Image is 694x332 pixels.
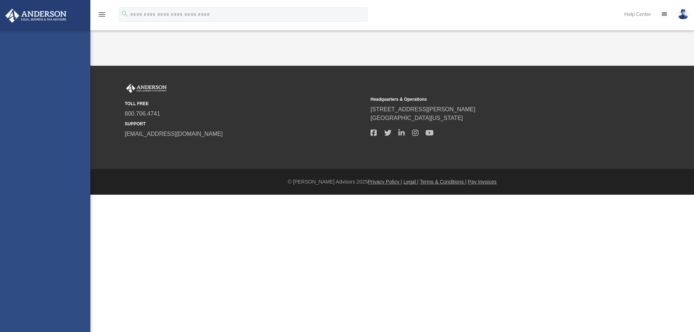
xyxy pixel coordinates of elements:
a: Terms & Conditions | [420,179,467,185]
small: SUPPORT [125,121,365,127]
a: [GEOGRAPHIC_DATA][US_STATE] [370,115,463,121]
div: © [PERSON_NAME] Advisors 2025 [90,178,694,186]
a: [EMAIL_ADDRESS][DOMAIN_NAME] [125,131,223,137]
a: menu [98,14,106,19]
i: search [121,10,129,18]
i: menu [98,10,106,19]
a: Legal | [403,179,419,185]
a: 800.706.4741 [125,111,160,117]
img: Anderson Advisors Platinum Portal [125,84,168,93]
img: User Pic [678,9,689,20]
a: Privacy Policy | [368,179,402,185]
img: Anderson Advisors Platinum Portal [3,9,69,23]
a: Pay Invoices [468,179,496,185]
a: [STREET_ADDRESS][PERSON_NAME] [370,106,475,112]
small: TOLL FREE [125,100,365,107]
small: Headquarters & Operations [370,96,611,103]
